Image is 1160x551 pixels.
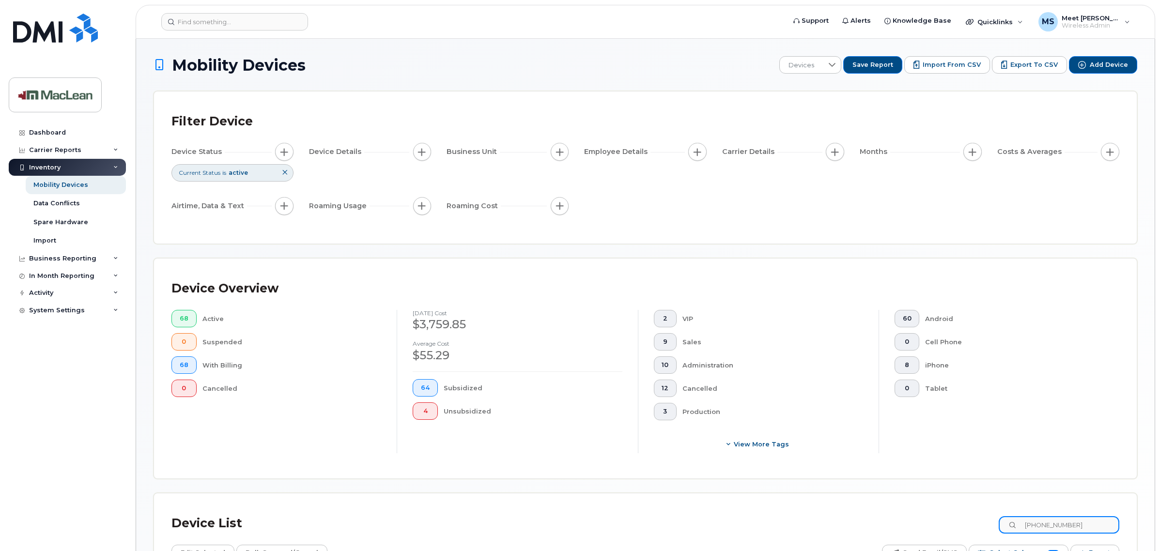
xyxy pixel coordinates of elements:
button: 2 [654,310,677,327]
button: 8 [895,356,920,374]
span: 64 [421,384,430,392]
span: Airtime, Data & Text [171,201,247,211]
span: 0 [903,384,912,392]
span: 4 [421,407,430,415]
button: 0 [895,333,920,351]
span: active [229,169,248,176]
div: Production [682,403,863,420]
span: Carrier Details [722,147,777,157]
span: View more tags [734,440,789,449]
button: 64 [413,379,438,397]
span: 8 [903,361,912,369]
span: 3 [662,408,668,415]
div: Cancelled [682,380,863,397]
span: Device Status [171,147,225,157]
span: 0 [903,338,912,346]
div: $3,759.85 [413,316,622,333]
span: 2 [662,315,668,322]
span: 68 [180,315,188,322]
div: Subsidized [444,379,622,397]
button: 9 [654,333,677,351]
button: 0 [895,380,920,397]
div: Android [925,310,1104,327]
div: Unsubsidized [444,402,622,420]
button: 68 [171,356,197,374]
button: Import from CSV [904,56,990,74]
div: Administration [682,356,863,374]
span: Save Report [852,61,893,69]
div: Device List [171,511,242,536]
button: 10 [654,356,677,374]
div: Active [202,310,382,327]
div: VIP [682,310,863,327]
button: 12 [654,380,677,397]
h4: [DATE] cost [413,310,622,316]
div: With Billing [202,356,382,374]
h4: Average cost [413,340,622,347]
span: Business Unit [447,147,500,157]
span: Mobility Devices [172,57,306,74]
div: Suspended [202,333,382,351]
div: Device Overview [171,276,278,301]
div: $55.29 [413,347,622,364]
button: View more tags [654,436,863,453]
button: 4 [413,402,438,420]
span: 9 [662,338,668,346]
span: 12 [662,384,668,392]
button: Add Device [1069,56,1137,74]
div: Cell Phone [925,333,1104,351]
button: 0 [171,380,197,397]
button: 60 [895,310,920,327]
span: 0 [180,384,188,392]
input: Search Device List ... [999,516,1119,534]
div: Tablet [925,380,1104,397]
span: 68 [180,361,188,369]
div: Filter Device [171,109,253,134]
span: 10 [662,361,668,369]
span: Devices [780,57,823,74]
span: Import from CSV [923,61,981,69]
span: Export to CSV [1010,61,1058,69]
span: Months [860,147,890,157]
span: is [222,168,226,177]
button: Save Report [843,56,902,74]
button: 68 [171,310,197,327]
span: Employee Details [584,147,650,157]
span: Add Device [1090,61,1128,69]
button: 0 [171,333,197,351]
span: 60 [903,315,912,322]
span: Roaming Cost [447,201,501,211]
button: 3 [654,403,677,420]
span: Costs & Averages [997,147,1065,157]
span: Current Status [179,168,220,177]
div: Sales [682,333,863,351]
span: 0 [180,338,188,346]
button: Export to CSV [992,56,1067,74]
span: Roaming Usage [309,201,370,211]
div: Cancelled [202,380,382,397]
div: iPhone [925,356,1104,374]
span: Device Details [309,147,364,157]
